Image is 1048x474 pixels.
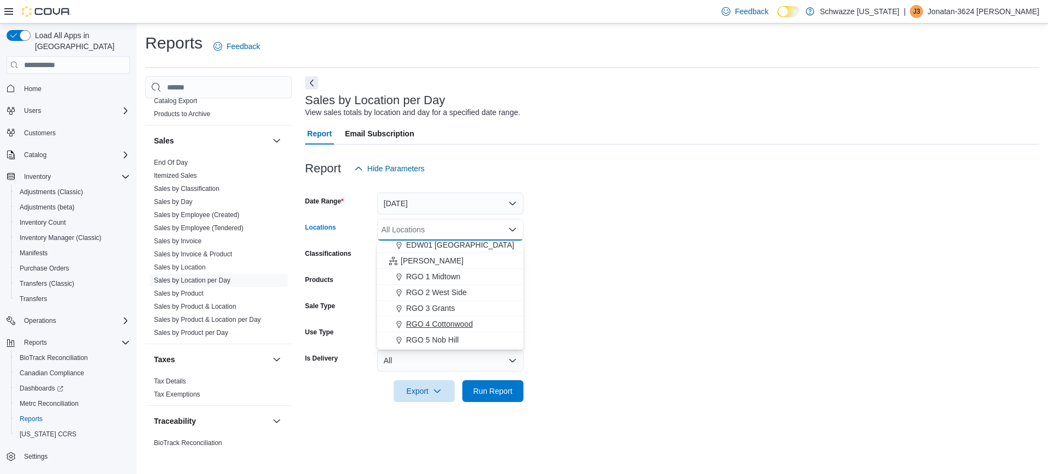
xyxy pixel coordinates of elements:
span: Sales by Location per Day [154,276,230,285]
a: BioTrack Reconciliation [154,439,222,447]
span: Canadian Compliance [15,367,130,380]
span: Inventory Manager (Classic) [20,233,102,242]
h1: Reports [145,32,203,54]
a: End Of Day [154,159,188,166]
a: Dashboards [11,381,134,396]
button: Transfers (Classic) [11,276,134,291]
span: Reports [20,415,43,423]
span: Products to Archive [154,110,210,118]
button: Sales [154,135,268,146]
h3: Traceability [154,416,196,427]
a: Home [20,82,46,95]
span: Sales by Product [154,289,204,298]
a: Sales by Product & Location [154,303,236,310]
a: Feedback [717,1,772,22]
button: Transfers [11,291,134,307]
span: Hide Parameters [367,163,425,174]
img: Cova [22,6,71,17]
button: Home [2,80,134,96]
button: Inventory Count [11,215,134,230]
a: Sales by Day [154,198,193,206]
button: RGO 3 Grants [377,301,523,316]
button: Reports [2,335,134,350]
a: Sales by Employee (Created) [154,211,240,219]
span: Inventory [20,170,130,183]
label: Use Type [305,328,334,337]
span: Adjustments (beta) [15,201,130,214]
button: Export [394,380,455,402]
button: Reports [20,336,51,349]
h3: Taxes [154,354,175,365]
span: [PERSON_NAME] [401,255,463,266]
span: Sales by Employee (Tendered) [154,224,243,232]
button: Reports [11,411,134,427]
button: Sales [270,134,283,147]
span: RGO 4 Cottonwood [406,319,473,329]
span: Sales by Product & Location [154,302,236,311]
a: Settings [20,450,52,463]
label: Sale Type [305,302,335,310]
div: Taxes [145,375,292,405]
button: Close list of options [508,225,517,234]
span: Purchase Orders [15,262,130,275]
input: Dark Mode [777,6,800,17]
span: Inventory Count [20,218,66,227]
button: [US_STATE] CCRS [11,427,134,442]
label: Classifications [305,249,352,258]
span: Reports [15,412,130,425]
span: Customers [20,126,130,140]
span: Inventory [24,172,51,181]
a: Reports [15,412,47,425]
button: BioTrack Reconciliation [11,350,134,365]
span: RGO 5 Nob Hill [406,334,458,345]
span: Settings [24,452,47,461]
a: Canadian Compliance [15,367,88,380]
span: Transfers (Classic) [15,277,130,290]
span: BioTrack Reconciliation [20,353,88,362]
span: Canadian Compliance [20,369,84,377]
button: Operations [20,314,61,327]
a: Adjustments (Classic) [15,185,87,199]
button: Catalog [20,148,51,161]
span: Transfers [20,295,47,303]
span: RGO 2 West Side [406,287,467,298]
button: RGO 6 Northeast Heights [377,348,523,364]
span: Catalog [24,151,46,159]
button: [PERSON_NAME] [377,253,523,269]
a: Sales by Product per Day [154,329,228,337]
h3: Sales [154,135,174,146]
span: Sales by Product & Location per Day [154,315,261,324]
button: Traceability [154,416,268,427]
span: Adjustments (beta) [20,203,75,212]
label: Products [305,275,334,284]
a: Sales by Invoice [154,237,201,245]
span: Dashboards [20,384,63,393]
span: Feedback [227,41,260,52]
span: [US_STATE] CCRS [20,430,76,439]
span: Export [400,380,448,402]
a: Tax Exemptions [154,391,200,398]
span: Transfers (Classic) [20,279,74,288]
span: Adjustments (Classic) [15,185,130,199]
label: Locations [305,223,336,232]
span: Washington CCRS [15,428,130,441]
span: Operations [20,314,130,327]
button: RGO 4 Cottonwood [377,316,523,332]
a: Feedback [209,35,264,57]
span: RGO 1 Midtown [406,271,461,282]
span: Tax Exemptions [154,390,200,399]
button: Inventory [2,169,134,184]
a: Transfers [15,292,51,305]
a: Sales by Classification [154,185,219,193]
a: BioTrack Reconciliation [15,351,92,364]
a: Sales by Location per Day [154,277,230,284]
a: Sales by Location [154,263,206,271]
span: EDW01 [GEOGRAPHIC_DATA] [406,239,514,250]
button: Inventory Manager (Classic) [11,230,134,245]
span: Manifests [20,249,47,257]
div: Jonatan-3624 Vega [910,5,923,18]
span: Metrc Reconciliation [20,399,79,408]
button: Purchase Orders [11,261,134,276]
